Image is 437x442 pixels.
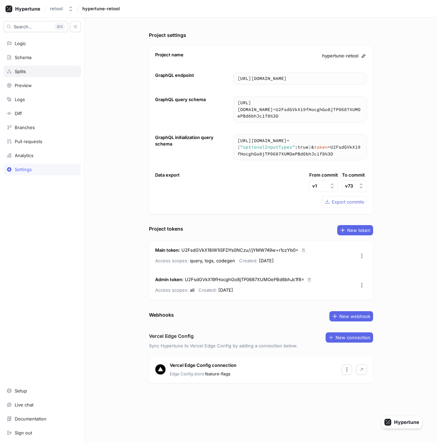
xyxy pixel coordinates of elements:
[342,172,367,179] p: To commit
[309,172,338,179] p: From commit
[345,183,353,189] div: v73
[155,96,206,103] div: GraphQL query schema
[15,167,32,172] div: Settings
[149,311,174,318] div: Webhooks
[15,153,33,158] div: Analytics
[155,277,183,282] strong: Admin token :
[3,413,81,425] a: Documentation
[185,277,304,282] span: U2FsdGVkX19fHocghGo8jTP0687XUMOePBd6bhJc1f8=
[149,332,194,340] h3: Vercel Edge Config
[339,314,370,318] span: New webhook
[155,52,183,58] div: Project name
[15,430,32,436] div: Sign out
[155,134,230,148] div: GraphQL initialization query schema
[47,3,76,14] button: retool
[15,41,26,46] div: Logic
[199,287,217,293] span: Created:
[15,416,46,422] div: Documentation
[50,6,63,12] div: retool
[15,125,35,130] div: Branches
[329,311,373,321] button: New webhook
[149,343,373,349] p: Sync Hypertune to Vercel Edge Config by adding a connection below.
[155,286,194,294] p: all
[309,180,338,192] button: v1
[15,388,27,393] div: Setup
[14,25,32,29] span: Search...
[82,6,120,11] span: hypertune-retool
[155,257,235,265] p: query, logs, codegen
[322,53,358,59] span: hypertune-retool
[155,364,166,375] img: Vercel logo
[342,180,367,192] button: v73
[3,21,68,32] button: Search...K
[336,335,370,340] span: New connection
[322,196,367,208] button: Export commits
[312,183,317,189] div: v1
[15,55,31,60] div: Schema
[15,111,22,116] div: Diff
[326,332,373,343] button: New connection
[155,172,180,179] div: Data export
[155,247,180,253] strong: Main token :
[149,31,186,39] div: Project settings
[15,83,32,88] div: Preview
[199,286,233,294] p: [DATE]
[170,362,236,369] p: Vercel Edge Config connection
[15,97,25,102] div: Logs
[155,72,194,79] div: GraphQL endpoint
[170,371,230,377] p: feature-flags
[155,287,189,293] span: Access scopes:
[347,228,370,232] span: New token
[233,97,367,122] textarea: [URL][DOMAIN_NAME]
[155,258,189,263] span: Access scopes:
[15,139,42,144] div: Pull requests
[170,371,205,376] span: Edge Config store:
[233,135,367,160] textarea: https://[DOMAIN_NAME]/schema?body={"optionalInputTypes":true}&token=U2FsdGVkX19fHocghGo8jTP0687XU...
[239,258,258,263] span: Created:
[15,69,26,74] div: Splits
[337,225,373,235] button: New token
[54,23,65,30] div: K
[239,257,274,265] p: [DATE]
[233,72,367,85] textarea: [URL][DOMAIN_NAME]
[181,247,299,253] span: U2FsdGVkX18iW1iSFDYs0NCzu//jYMW749w+r1czYb0=
[332,200,364,204] span: Export commits
[149,225,183,232] div: Project tokens
[15,402,33,408] div: Live chat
